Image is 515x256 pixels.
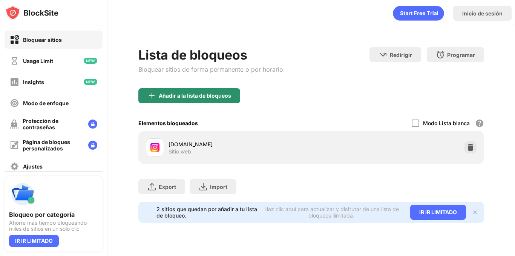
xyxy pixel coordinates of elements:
[23,79,44,85] div: Insights
[10,120,19,129] img: password-protection-off.svg
[23,118,82,130] div: Protección de contraseñas
[138,47,283,63] div: Lista de bloqueos
[23,100,69,106] div: Modo de enfoque
[150,143,159,152] img: favicons
[23,139,82,152] div: Página de bloques personalizados
[84,79,97,85] img: new-icon.svg
[10,98,19,108] img: focus-off.svg
[447,52,475,58] div: Programar
[390,52,412,58] div: Redirigir
[88,120,97,129] img: lock-menu.svg
[5,5,58,20] img: logo-blocksite.svg
[9,235,59,247] div: IR IR LIMITADO
[138,120,198,126] div: Elementos bloqueados
[88,141,97,150] img: lock-menu.svg
[9,220,98,232] div: Ahorre más tiempo bloqueando miles de sitios en un solo clic
[159,93,231,99] div: Añadir a la lista de bloqueos
[423,120,470,126] div: Modo Lista blanca
[262,206,401,219] div: Haz clic aquí para actualizar y disfrutar de una lista de bloqueos ilimitada.
[10,77,19,87] img: insights-off.svg
[159,184,176,190] div: Export
[9,181,36,208] img: push-categories.svg
[169,140,311,148] div: [DOMAIN_NAME]
[10,35,19,44] img: block-on.svg
[10,56,19,66] img: time-usage-off.svg
[462,10,503,17] div: Inicio de sesión
[10,141,19,150] img: customize-block-page-off.svg
[138,66,283,73] div: Bloquear sitios de forma permanente o por horario
[84,58,97,64] img: new-icon.svg
[472,209,478,215] img: x-button.svg
[23,163,43,170] div: Ajustes
[23,37,62,43] div: Bloquear sitios
[410,205,466,220] div: IR IR LIMITADO
[156,206,257,219] div: 2 sitios que quedan por añadir a tu lista de bloqueo.
[393,6,444,21] div: animation
[23,58,53,64] div: Usage Limit
[9,211,98,218] div: Bloqueo por categoría
[169,148,191,155] div: Sitio web
[210,184,227,190] div: Import
[10,162,19,171] img: settings-off.svg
